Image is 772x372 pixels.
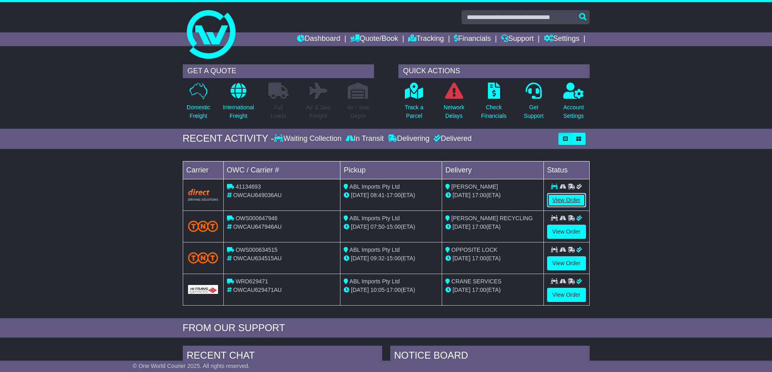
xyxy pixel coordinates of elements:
div: In Transit [344,134,386,143]
a: AccountSettings [563,82,584,125]
p: Domestic Freight [186,103,210,120]
a: View Order [547,256,586,270]
p: Check Financials [481,103,507,120]
span: 17:00 [387,287,401,293]
div: RECENT CHAT [183,346,382,368]
span: 15:00 [387,223,401,230]
span: CRANE SERVICES [451,278,501,285]
span: 17:00 [472,287,486,293]
a: View Order [547,193,586,207]
td: Status [543,161,589,179]
p: Get Support [524,103,543,120]
img: TNT_Domestic.png [188,221,218,232]
td: OWC / Carrier # [223,161,340,179]
span: ABL Imports Pty Ltd [349,215,400,221]
div: Delivering [386,134,432,143]
a: Quote/Book [350,32,398,46]
p: Full Loads [268,103,289,120]
span: 08:41 [370,192,385,198]
img: TNT_Domestic.png [188,252,218,263]
a: Dashboard [297,32,340,46]
a: GetSupport [523,82,544,125]
a: CheckFinancials [481,82,507,125]
div: - (ETA) [344,286,438,294]
span: OWS000647946 [235,215,278,221]
span: [DATE] [453,223,470,230]
img: GetCarrierServiceLogo [188,285,218,294]
td: Carrier [183,161,223,179]
span: OWCAU629471AU [233,287,282,293]
div: Delivered [432,134,472,143]
span: [DATE] [453,287,470,293]
span: 17:00 [387,192,401,198]
div: FROM OUR SUPPORT [183,322,590,334]
span: OWCAU649036AU [233,192,282,198]
span: ABL Imports Pty Ltd [349,183,400,190]
span: 41134693 [235,183,261,190]
p: Air & Sea Freight [306,103,330,120]
span: OWCAU634515AU [233,255,282,261]
span: OPPOSITE LOCK [451,247,498,253]
span: [DATE] [453,255,470,261]
span: [DATE] [351,287,369,293]
a: Settings [544,32,580,46]
span: 09:32 [370,255,385,261]
div: (ETA) [445,286,540,294]
span: [DATE] [351,192,369,198]
a: Financials [454,32,491,46]
div: (ETA) [445,191,540,200]
p: Air / Sea Depot [347,103,369,120]
p: International Freight [223,103,254,120]
span: [PERSON_NAME] RECYCLING [451,215,533,221]
div: - (ETA) [344,254,438,263]
span: 07:50 [370,223,385,230]
span: 17:00 [472,192,486,198]
a: Track aParcel [404,82,424,125]
span: ABL Imports Pty Ltd [349,247,400,253]
a: View Order [547,288,586,302]
a: Support [501,32,534,46]
span: 17:00 [472,223,486,230]
div: GET A QUOTE [183,64,374,78]
a: InternationalFreight [222,82,254,125]
a: NetworkDelays [443,82,464,125]
span: WRD629471 [235,278,268,285]
span: [DATE] [351,255,369,261]
div: - (ETA) [344,191,438,200]
span: © One World Courier 2025. All rights reserved. [133,363,250,369]
div: (ETA) [445,223,540,231]
span: ABL Imports Pty Ltd [349,278,400,285]
span: 17:00 [472,255,486,261]
div: QUICK ACTIONS [398,64,590,78]
img: Direct.png [188,189,218,201]
span: [DATE] [351,223,369,230]
div: (ETA) [445,254,540,263]
span: OWCAU647946AU [233,223,282,230]
p: Account Settings [563,103,584,120]
span: 15:00 [387,255,401,261]
span: 10:05 [370,287,385,293]
a: View Order [547,225,586,239]
div: Waiting Collection [274,134,343,143]
a: Tracking [408,32,444,46]
td: Pickup [340,161,442,179]
span: OWS000634515 [235,247,278,253]
div: - (ETA) [344,223,438,231]
div: RECENT ACTIVITY - [183,133,274,145]
span: [PERSON_NAME] [451,183,498,190]
p: Network Delays [443,103,464,120]
td: Delivery [442,161,543,179]
span: [DATE] [453,192,470,198]
a: DomesticFreight [186,82,210,125]
p: Track a Parcel [405,103,423,120]
div: NOTICE BOARD [390,346,590,368]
